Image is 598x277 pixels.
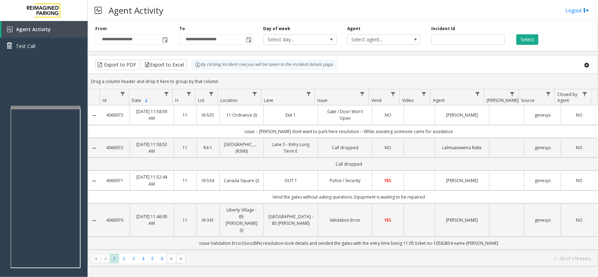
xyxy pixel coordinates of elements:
[322,177,368,184] a: Police / Security
[385,217,392,223] span: YES
[110,254,119,263] span: Page 1
[348,35,406,44] span: Select agent...
[161,35,169,44] span: Toggle popup
[195,62,201,68] img: infoIcon.svg
[134,141,170,154] a: [DATE] 11:58:52 AM
[264,97,273,103] span: Lane
[138,254,148,263] span: Page 4
[201,217,215,223] a: I9-341
[565,217,593,223] a: NO
[201,177,215,184] a: I9-534
[178,144,192,151] a: 11
[576,112,583,118] span: NO
[105,2,167,19] h3: Agent Activity
[347,26,360,32] label: Agent
[100,191,598,203] td: Vend the gates without asking questions. Equipment is waiting to be repaired
[7,27,13,32] img: 'icon'
[95,2,102,19] img: pageIcon
[141,60,187,70] button: Export to Excel
[402,97,414,103] span: Video
[190,256,591,262] kendo-pager-info: 1 - 30 of 176 items
[385,112,391,118] span: NO
[201,144,215,151] a: R4-1
[268,177,314,184] a: OUT 1
[389,89,398,99] a: Vend Filter Menu
[358,89,367,99] a: Issue Filter Menu
[104,112,125,118] a: 4066973
[516,34,538,45] button: Select
[322,108,368,122] a: Gate / Door Won't Open
[16,42,35,50] span: Test Call
[473,89,482,99] a: Agent Filter Menu
[179,26,185,32] label: To
[220,97,238,103] span: Location
[521,97,535,103] span: Source
[377,112,399,118] a: NO
[176,97,179,103] span: H
[178,217,192,223] a: 11
[565,7,589,14] a: Logout
[268,141,314,154] a: Lane 5 - Entry Long Term E
[157,254,167,263] span: Page 6
[377,217,399,223] a: YES
[104,177,125,184] a: 4066971
[322,217,368,223] a: Validation Error
[576,145,583,151] span: NO
[565,112,593,118] a: NO
[264,35,322,44] span: Select day...
[371,97,382,103] span: Vend
[268,112,314,118] a: Exit 1
[88,113,100,118] a: Collapse Details
[148,254,157,263] span: Page 5
[104,144,125,151] a: 4066972
[224,207,259,234] a: Liberty Village - 85 [PERSON_NAME] (I)
[118,89,128,99] a: Id Filter Menu
[431,26,455,32] label: Incident Id
[580,89,590,99] a: Closed by Agent Filter Menu
[100,125,598,138] td: issue :- [PERSON_NAME] dont want to park here resolution :- While assisting someone came for assi...
[178,112,192,118] a: 11
[268,213,314,227] a: [GEOGRAPHIC_DATA] - 85 [PERSON_NAME]
[304,89,313,99] a: Lane Filter Menu
[487,97,518,103] span: [PERSON_NAME]
[565,144,593,151] a: NO
[439,112,485,118] a: [PERSON_NAME]
[176,254,186,264] span: Go to the last page
[576,178,583,183] span: NO
[584,7,589,14] img: logout
[322,144,368,151] a: Call dropped
[529,217,557,223] a: genesys
[201,112,215,118] a: I9-525
[419,89,429,99] a: Video Filter Menu
[192,60,337,70] div: By clicking Incident row you will be taken to the incident details page.
[129,254,138,263] span: Page 3
[576,217,583,223] span: NO
[433,97,445,103] span: Agent
[100,158,598,171] td: Call dropped
[95,60,139,70] button: Export to PDF
[263,26,291,32] label: Day of week
[144,98,149,103] span: Sortable
[250,89,260,99] a: Location Filter Menu
[439,217,485,223] a: [PERSON_NAME]
[207,89,216,99] a: Lot Filter Menu
[385,178,392,183] span: YES
[529,144,557,151] a: genesys
[95,26,107,32] label: From
[100,237,598,250] td: issue-Validation Error(Goodlife) resolution-took details and vended the gates with the entry time...
[134,174,170,187] a: [DATE] 11:52:44 AM
[224,141,259,154] a: [GEOGRAPHIC_DATA] (R390)
[88,145,100,151] a: Collapse Details
[184,89,193,99] a: H Filter Menu
[557,91,577,103] span: Closed by Agent
[132,97,141,103] span: Date
[88,75,598,88] div: Drag a column header and drop it here to group by that column
[169,256,174,262] span: Go to the next page
[88,89,598,251] div: Data table
[178,177,192,184] a: 11
[88,218,100,223] a: Collapse Details
[104,217,125,223] a: 4066970
[224,177,259,184] a: Canada Square (I)
[134,213,170,227] a: [DATE] 11:46:00 AM
[161,89,171,99] a: Date Filter Menu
